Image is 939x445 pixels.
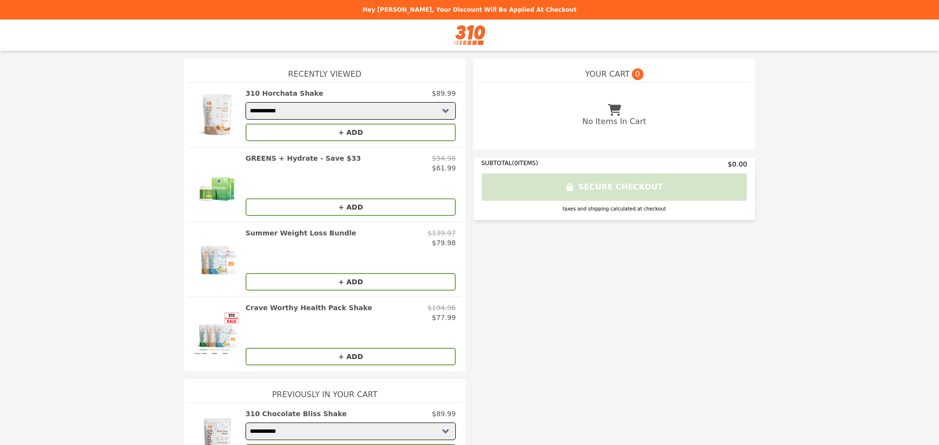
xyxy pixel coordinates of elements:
h2: Summer Weight Loss Bundle [246,228,356,238]
select: Select a product variant [246,423,456,440]
div: taxes and shipping calculated at checkout [481,205,747,212]
p: $89.99 [432,409,456,419]
h1: Previously In Your Cart [188,379,462,403]
img: Summer Weight Loss Bundle [194,228,241,291]
span: 0 [632,68,644,80]
p: $194.96 [427,303,456,313]
p: $79.98 [432,238,456,248]
img: Brand Logo [454,25,486,45]
h2: 310 Horchata Shake [246,88,323,98]
img: 310 Horchata Shake [194,88,241,141]
span: YOUR CART [585,68,629,80]
p: $94.98 [432,153,456,163]
button: + ADD [246,198,456,216]
span: SUBTOTAL [481,160,512,167]
button: + ADD [246,273,456,291]
button: + ADD [246,124,456,141]
p: Hey [PERSON_NAME], your discount will be applied at checkout [6,6,933,14]
span: ( 0 ITEMS) [512,160,538,167]
p: No Items In Cart [582,116,646,127]
h1: Recently Viewed [188,59,462,82]
p: $89.99 [432,88,456,98]
img: GREENS + Hydrate - Save $33 [194,153,241,216]
select: Select a product variant [246,102,456,120]
span: $0.00 [728,159,747,169]
p: $61.99 [432,163,456,173]
h2: 310 Chocolate Bliss Shake [246,409,347,419]
img: Crave Worthy Health Pack Shake [194,303,241,365]
h2: GREENS + Hydrate - Save $33 [246,153,361,163]
p: $139.97 [427,228,456,238]
button: + ADD [246,348,456,365]
p: $77.99 [432,313,456,322]
h2: Crave Worthy Health Pack Shake [246,303,372,313]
